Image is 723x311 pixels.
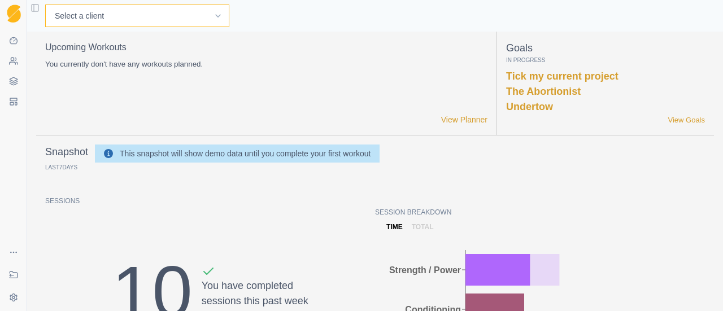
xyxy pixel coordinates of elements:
p: time [386,222,403,232]
p: In Progress [506,56,705,64]
img: Logo [7,5,21,23]
p: Session Breakdown [375,207,705,217]
a: The Abortionist [506,86,581,97]
p: Upcoming Workouts [45,41,487,54]
a: Tick my current project [506,71,619,82]
tspan: Strength / Power [389,265,461,274]
p: Snapshot [45,144,88,160]
a: View Planner [441,114,487,126]
button: Settings [5,288,23,306]
div: This snapshot will show demo data until you complete your first workout [120,147,371,160]
p: Last Days [45,164,77,170]
p: You currently don't have any workouts planned. [45,59,487,70]
a: View Goals [668,115,705,126]
span: 7 [59,164,63,170]
a: Logo [5,5,23,23]
p: Goals [506,41,705,56]
a: Undertow [506,101,553,112]
p: Sessions [45,196,375,206]
p: total [412,222,434,232]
